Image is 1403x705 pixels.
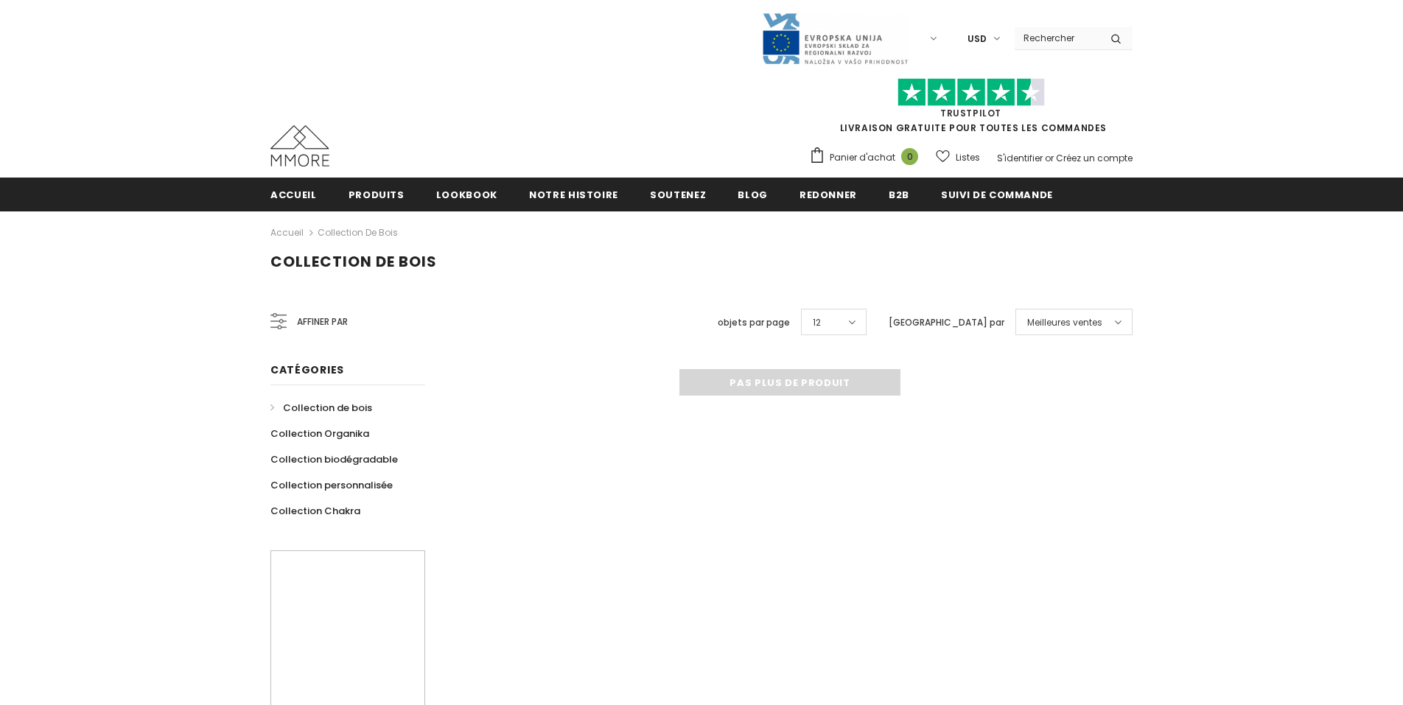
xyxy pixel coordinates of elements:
span: Lookbook [436,188,497,202]
a: Collection de bois [318,226,398,239]
a: Collection Organika [270,421,369,446]
a: Collection de bois [270,395,372,421]
a: Accueil [270,178,317,211]
a: Notre histoire [529,178,618,211]
span: Meilleures ventes [1027,315,1102,330]
span: B2B [889,188,909,202]
span: LIVRAISON GRATUITE POUR TOUTES LES COMMANDES [809,85,1133,134]
a: Accueil [270,224,304,242]
a: soutenez [650,178,706,211]
span: Notre histoire [529,188,618,202]
a: Créez un compte [1056,152,1133,164]
span: or [1045,152,1054,164]
span: Blog [738,188,768,202]
span: soutenez [650,188,706,202]
span: 0 [901,148,918,165]
label: [GEOGRAPHIC_DATA] par [889,315,1004,330]
span: Suivi de commande [941,188,1053,202]
span: Collection Chakra [270,504,360,518]
a: Lookbook [436,178,497,211]
span: Produits [349,188,405,202]
img: Javni Razpis [761,12,909,66]
span: Catégories [270,362,344,377]
a: Produits [349,178,405,211]
a: Redonner [800,178,857,211]
a: B2B [889,178,909,211]
a: Collection Chakra [270,498,360,524]
a: Collection personnalisée [270,472,393,498]
span: Collection Organika [270,427,369,441]
input: Search Site [1015,27,1099,49]
span: Accueil [270,188,317,202]
span: Affiner par [297,314,348,330]
a: Panier d'achat 0 [809,147,926,169]
span: Collection de bois [283,401,372,415]
img: Faites confiance aux étoiles pilotes [898,78,1045,107]
a: Collection biodégradable [270,446,398,472]
span: USD [968,32,987,46]
span: Panier d'achat [830,150,895,165]
a: Javni Razpis [761,32,909,44]
a: S'identifier [997,152,1043,164]
span: Collection personnalisée [270,478,393,492]
label: objets par page [718,315,790,330]
span: Collection de bois [270,251,437,272]
span: Listes [956,150,980,165]
span: Redonner [800,188,857,202]
a: Listes [936,144,980,170]
a: TrustPilot [940,107,1001,119]
a: Suivi de commande [941,178,1053,211]
span: 12 [813,315,821,330]
span: Collection biodégradable [270,452,398,466]
img: Cas MMORE [270,125,329,166]
a: Blog [738,178,768,211]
